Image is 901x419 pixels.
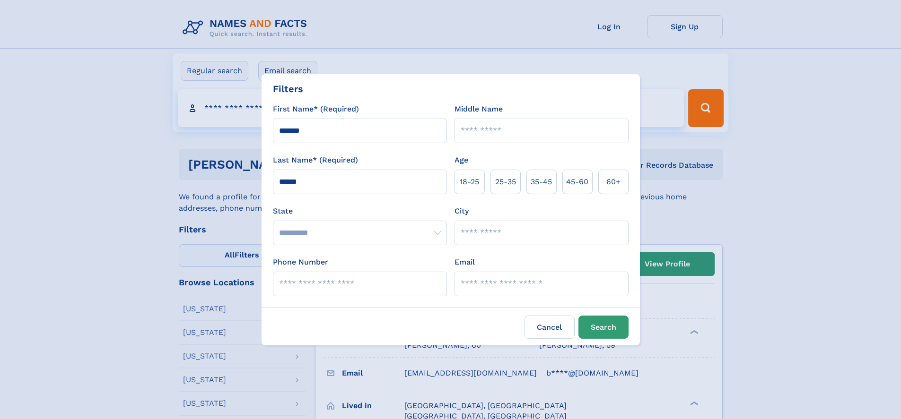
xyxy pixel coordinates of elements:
[460,176,479,188] span: 18‑25
[606,176,621,188] span: 60+
[455,154,468,166] label: Age
[455,103,503,115] label: Middle Name
[531,176,552,188] span: 35‑45
[566,176,588,188] span: 45‑60
[273,103,359,115] label: First Name* (Required)
[273,82,303,96] div: Filters
[455,205,469,217] label: City
[455,257,475,268] label: Email
[578,316,629,339] button: Search
[273,257,328,268] label: Phone Number
[525,316,575,339] label: Cancel
[273,205,447,217] label: State
[495,176,516,188] span: 25‑35
[273,154,358,166] label: Last Name* (Required)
